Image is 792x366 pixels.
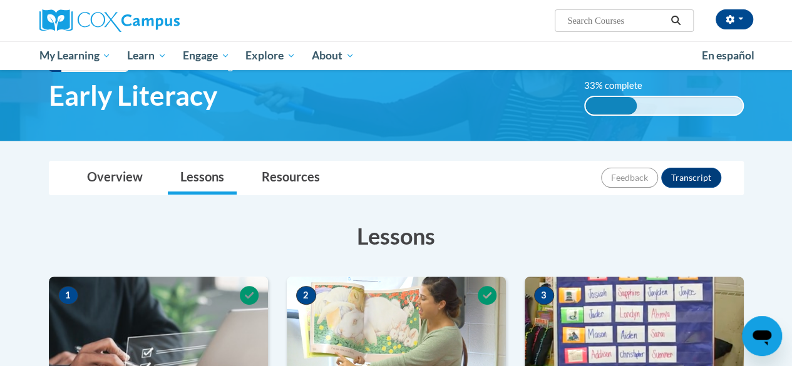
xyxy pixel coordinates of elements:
h3: Lessons [49,220,744,252]
input: Search Courses [566,13,666,28]
span: Explore [245,48,296,63]
span: Early Literacy [49,79,217,112]
span: Engage [183,48,230,63]
span: My Learning [39,48,111,63]
span: Learn [127,48,167,63]
span: 2 [296,286,316,305]
button: Transcript [661,168,721,188]
a: Cox Campus [39,9,265,32]
span: 1 [58,286,78,305]
a: Resources [249,161,332,195]
button: Search [666,13,685,28]
a: Overview [75,161,155,195]
button: Feedback [601,168,658,188]
iframe: Button to launch messaging window [742,316,782,356]
a: Explore [237,41,304,70]
div: 33% complete [585,97,637,114]
a: Lessons [168,161,237,195]
span: En español [702,49,754,62]
a: Engage [175,41,238,70]
span: About [312,48,354,63]
div: Main menu [30,41,763,70]
span: 3 [534,286,554,305]
label: 33% complete [584,79,656,93]
a: My Learning [31,41,120,70]
a: About [304,41,363,70]
img: Cox Campus [39,9,180,32]
a: Learn [119,41,175,70]
button: Account Settings [716,9,753,29]
a: En español [694,43,763,69]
